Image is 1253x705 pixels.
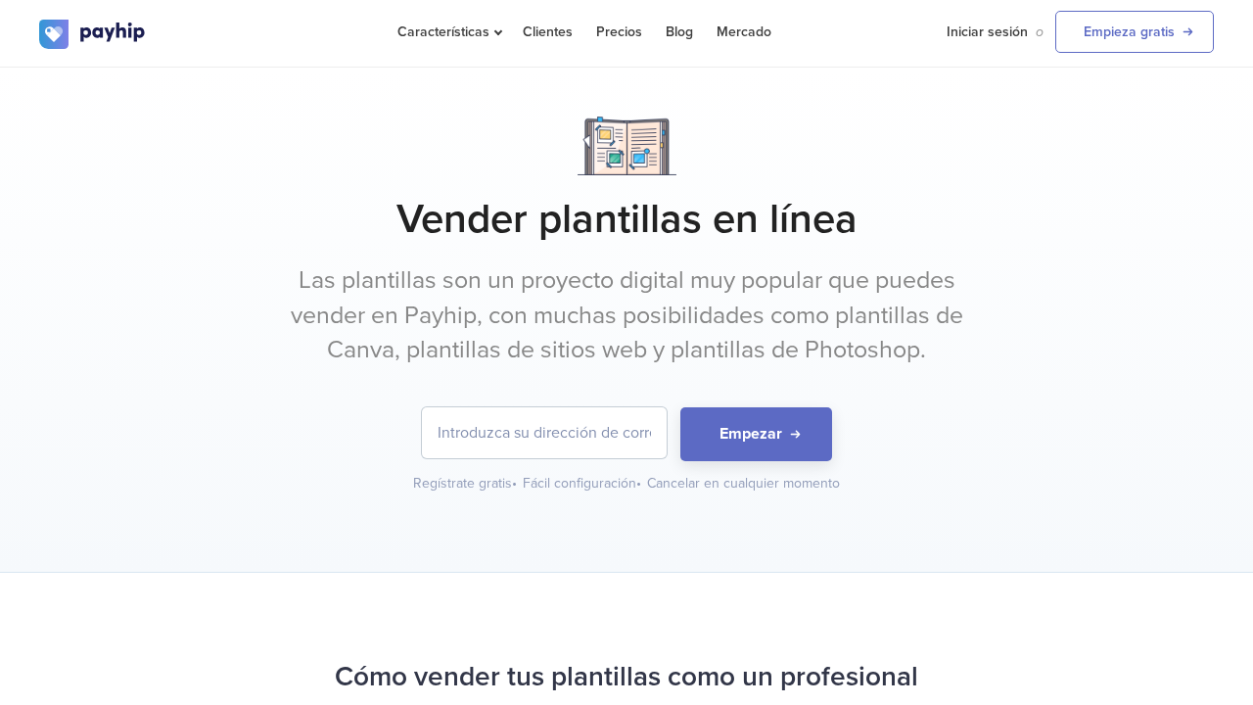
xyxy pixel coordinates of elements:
[259,263,994,368] p: Las plantillas son un proyecto digital muy popular que puedes vender en Payhip, con muchas posibi...
[39,651,1214,703] h2: Cómo vender tus plantillas como un profesional
[636,475,641,492] span: •
[39,20,147,49] img: logo.svg
[397,23,499,40] span: Características
[39,195,1214,244] h1: Vender plantillas en línea
[422,407,667,458] input: Introduzca su dirección de correo electrónico
[512,475,517,492] span: •
[413,474,519,493] div: Regístrate gratis
[647,474,840,493] div: Cancelar en cualquier momento
[680,407,832,461] button: Empezar
[523,474,643,493] div: Fácil configuración
[578,117,676,175] img: Notebook.png
[1055,11,1214,53] a: Empieza gratis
